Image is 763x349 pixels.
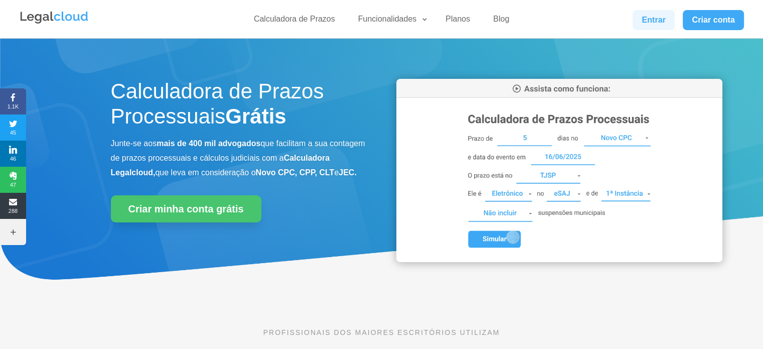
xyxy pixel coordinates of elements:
[225,104,286,128] strong: Grátis
[111,154,330,177] b: Calculadora Legalcloud,
[111,327,653,338] p: PROFISSIONAIS DOS MAIORES ESCRITÓRIOS UTILIZAM
[352,14,429,29] a: Funcionalidades
[487,14,515,29] a: Blog
[256,168,335,177] b: Novo CPC, CPP, CLT
[633,10,675,30] a: Entrar
[396,79,722,262] img: Calculadora de Prazos Processuais da Legalcloud
[111,137,367,180] p: Junte-se aos que facilitam a sua contagem de prazos processuais e cálculos judiciais com a que le...
[111,195,261,222] a: Criar minha conta grátis
[439,14,476,29] a: Planos
[396,255,722,264] a: Calculadora de Prazos Processuais da Legalcloud
[157,139,260,148] b: mais de 400 mil advogados
[19,10,89,25] img: Legalcloud Logo
[19,18,89,27] a: Logo da Legalcloud
[683,10,744,30] a: Criar conta
[248,14,341,29] a: Calculadora de Prazos
[339,168,357,177] b: JEC.
[111,79,367,135] h1: Calculadora de Prazos Processuais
